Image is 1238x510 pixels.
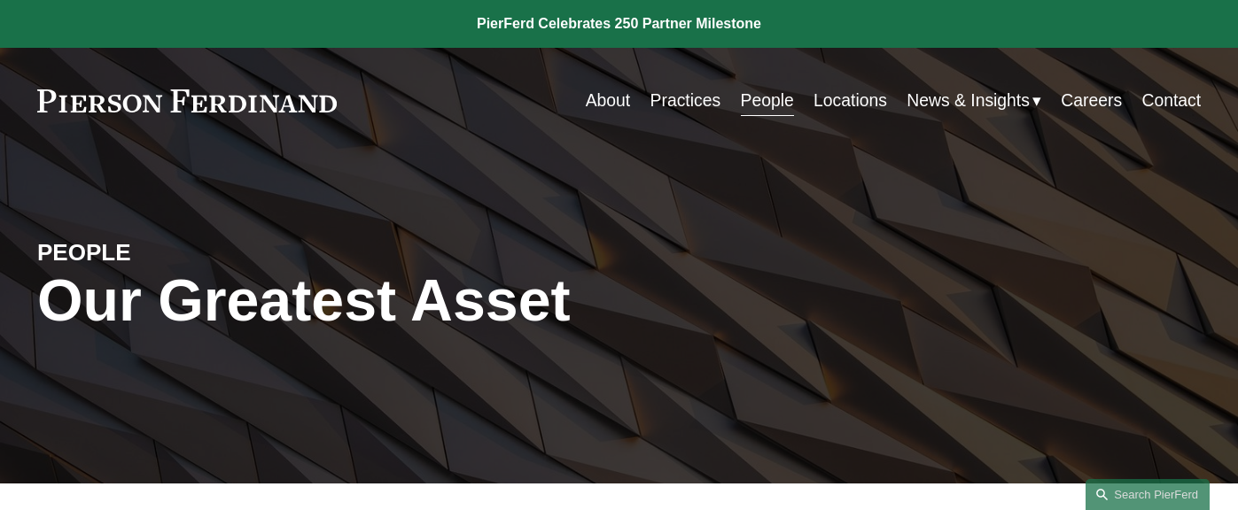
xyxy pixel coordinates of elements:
[814,83,887,118] a: Locations
[741,83,794,118] a: People
[1086,479,1210,510] a: Search this site
[37,238,328,267] h4: PEOPLE
[1061,83,1122,118] a: Careers
[586,83,631,118] a: About
[650,83,721,118] a: Practices
[907,83,1041,118] a: folder dropdown
[1141,83,1201,118] a: Contact
[907,85,1030,116] span: News & Insights
[37,267,813,335] h1: Our Greatest Asset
